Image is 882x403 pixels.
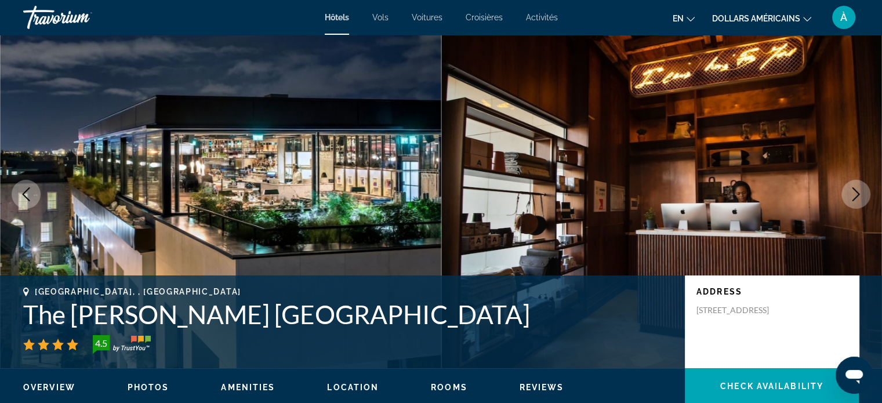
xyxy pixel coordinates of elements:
font: À [840,11,847,23]
span: [GEOGRAPHIC_DATA], , [GEOGRAPHIC_DATA] [35,287,241,296]
font: en [673,14,684,23]
button: Location [327,382,379,393]
h1: The [PERSON_NAME] [GEOGRAPHIC_DATA] [23,299,673,329]
span: Location [327,383,379,392]
button: Amenities [221,382,275,393]
div: 4.5 [89,336,112,350]
a: Travorium [23,2,139,32]
font: dollars américains [712,14,800,23]
a: Voitures [412,13,442,22]
a: Hôtels [325,13,349,22]
button: Overview [23,382,75,393]
button: Next image [841,180,870,209]
a: Vols [372,13,389,22]
img: trustyou-badge-hor.svg [93,335,151,354]
a: Croisières [466,13,503,22]
span: Check Availability [720,382,823,391]
p: [STREET_ADDRESS] [696,305,789,315]
button: Photos [128,382,169,393]
p: Address [696,287,847,296]
span: Rooms [431,383,467,392]
iframe: Bouton de lancement de la fenêtre de messagerie [836,357,873,394]
button: Rooms [431,382,467,393]
span: Reviews [520,383,564,392]
button: Menu utilisateur [829,5,859,30]
span: Amenities [221,383,275,392]
button: Changer de langue [673,10,695,27]
a: Activités [526,13,558,22]
button: Changer de devise [712,10,811,27]
span: Photos [128,383,169,392]
button: Reviews [520,382,564,393]
span: Overview [23,383,75,392]
button: Previous image [12,180,41,209]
